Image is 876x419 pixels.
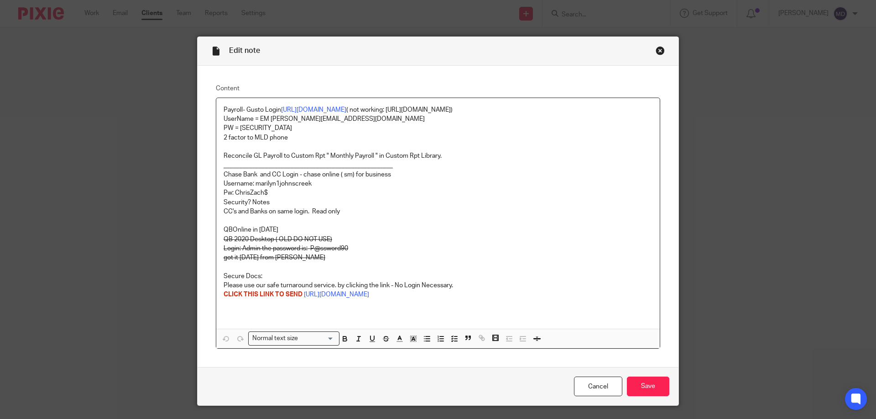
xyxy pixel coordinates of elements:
input: Search for option [301,334,334,343]
p: _____________________________________________________ [224,160,652,170]
input: Save [627,377,669,396]
p: Please use our safe turnaround service. by clicking the link - No Login Necessary. [224,281,652,290]
s: ​got it [DATE] from [PERSON_NAME]​ [224,254,325,261]
p: UserName = EM [PERSON_NAME][EMAIL_ADDRESS][DOMAIN_NAME] [224,114,652,124]
s: QB 2020 Desktop ( OLD DO NOT USE) [224,236,332,243]
p: Chase Bank and CC Login - chase online ( sm) for business [224,170,652,179]
div: Close this dialog window [656,46,665,55]
p: Security? Notes [224,198,652,207]
span: Edit note [229,47,260,54]
p: Reconcile GL Payroll to Custom Rpt " Monthly Payroll " in Custom Rpt Library. [224,151,652,160]
span: CLICK THIS LINK TO SEND [224,291,302,298]
p: Pw: ChrisZach$ [224,188,652,197]
s: Login: Admin the password is: P@ssword90 [224,245,348,252]
a: [URL][DOMAIN_NAME] [281,107,346,113]
span: Normal text size [250,334,300,343]
p: Payroll- Gusto Login ( not working: [URL][DOMAIN_NAME]) [224,105,652,114]
p: CC's and Banks on same login. Read only​ [224,207,652,216]
p: QBOnline in [DATE] [224,225,652,234]
a: [URL][DOMAIN_NAME] [304,291,369,298]
a: Cancel [574,377,622,396]
label: Content [216,84,660,93]
p: Username: marilyn1johnscreek [224,179,652,188]
p: Secure Docs: [224,272,652,281]
p: PW = [SECURITY_DATA] [224,124,652,133]
div: Search for option [248,331,339,346]
p: 2 factor to MLD phone [224,133,652,142]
